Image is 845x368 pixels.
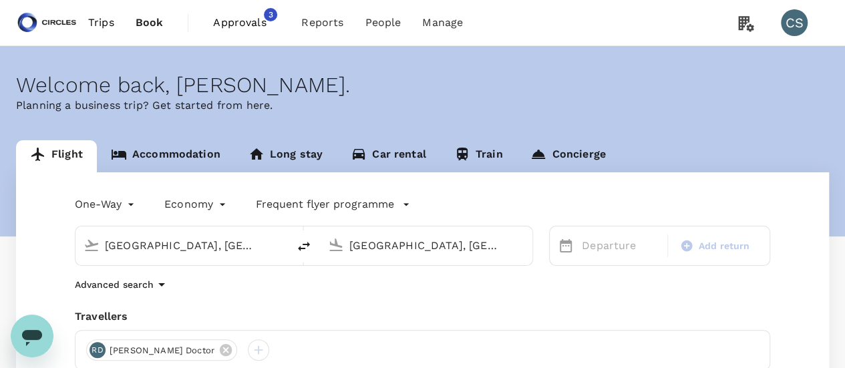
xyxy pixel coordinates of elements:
a: Car rental [337,140,440,172]
a: Train [440,140,517,172]
div: Welcome back , [PERSON_NAME] . [16,73,829,98]
span: People [365,15,401,31]
button: Open [279,244,281,246]
button: delete [288,230,320,262]
a: Flight [16,140,97,172]
span: Add return [699,239,750,253]
div: RD [90,342,106,358]
span: [PERSON_NAME] Doctor [102,344,222,357]
div: Travellers [75,309,770,325]
p: Advanced search [75,278,154,291]
p: Frequent flyer programme [256,196,394,212]
span: Reports [301,15,343,31]
input: Going to [349,235,504,256]
div: RD[PERSON_NAME] Doctor [86,339,237,361]
div: One-Way [75,194,138,215]
span: Trips [88,15,114,31]
p: Departure [582,238,659,254]
a: Accommodation [97,140,234,172]
span: Approvals [213,15,280,31]
button: Frequent flyer programme [256,196,410,212]
span: 3 [264,8,277,21]
div: CS [781,9,808,36]
button: Open [523,244,526,246]
a: Concierge [516,140,619,172]
iframe: Button to launch messaging window [11,315,53,357]
input: Depart from [105,235,260,256]
a: Long stay [234,140,337,172]
span: Manage [422,15,463,31]
div: Economy [164,194,229,215]
span: Book [136,15,164,31]
p: Planning a business trip? Get started from here. [16,98,829,114]
button: Advanced search [75,277,170,293]
img: Circles [16,8,77,37]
